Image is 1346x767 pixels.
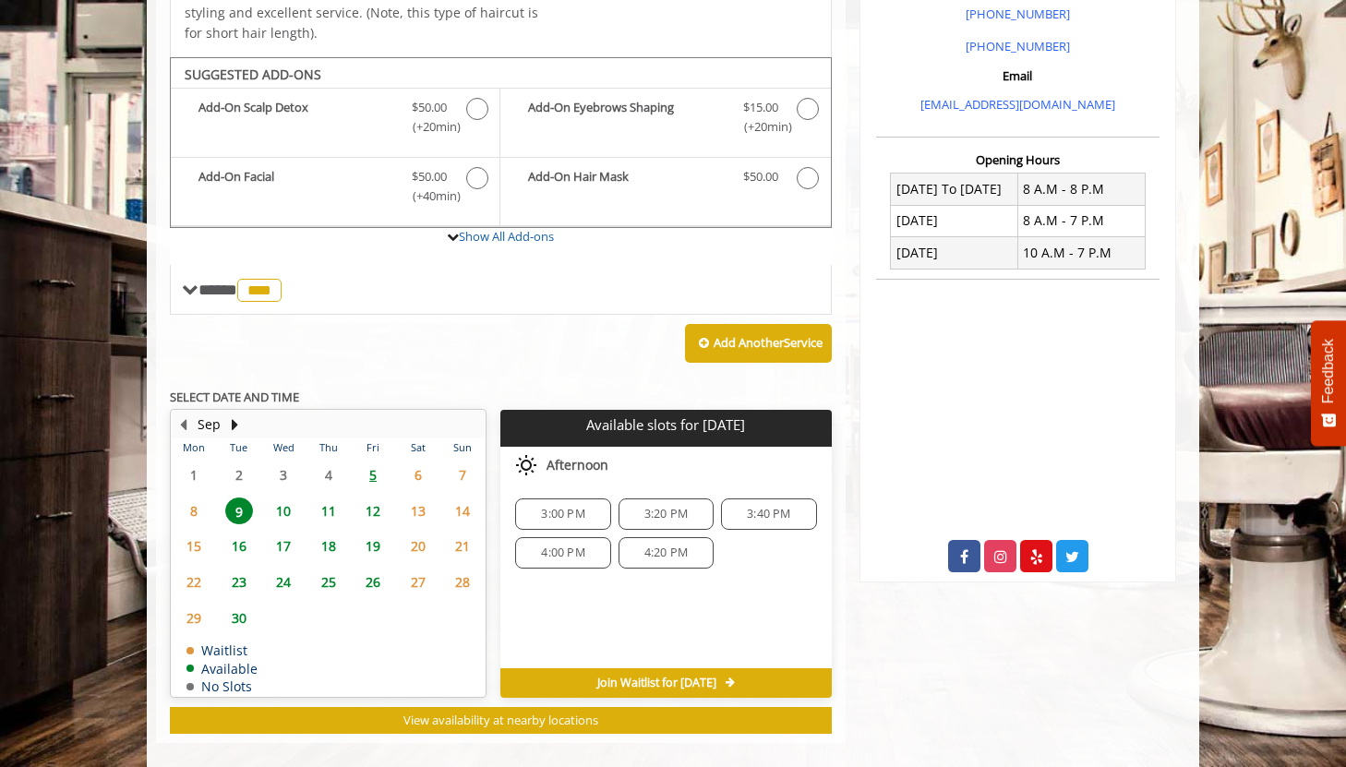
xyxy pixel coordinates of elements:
[966,6,1070,22] a: [PHONE_NUMBER]
[440,438,486,457] th: Sun
[440,564,486,600] td: Select day28
[449,533,476,559] span: 21
[547,458,608,473] span: Afternoon
[227,414,242,435] button: Next Month
[351,457,395,493] td: Select day5
[403,186,457,206] span: (+40min )
[597,676,716,690] span: Join Waitlist for [DATE]
[1320,339,1337,403] span: Feedback
[359,533,387,559] span: 19
[619,537,714,569] div: 4:20 PM
[515,498,610,530] div: 3:00 PM
[510,167,821,194] label: Add-On Hair Mask
[359,497,387,524] span: 12
[721,498,816,530] div: 3:40 PM
[395,564,439,600] td: Select day27
[449,461,476,488] span: 7
[172,529,216,565] td: Select day15
[395,529,439,565] td: Select day20
[733,117,787,137] span: (+20min )
[404,533,432,559] span: 20
[216,600,260,636] td: Select day30
[528,167,724,189] b: Add-On Hair Mask
[261,529,306,565] td: Select day17
[395,457,439,493] td: Select day6
[515,537,610,569] div: 4:00 PM
[644,545,688,560] span: 4:20 PM
[528,98,724,137] b: Add-On Eyebrows Shaping
[449,497,476,524] span: 14
[440,529,486,565] td: Select day21
[180,167,490,210] label: Add-On Facial
[172,493,216,529] td: Select day8
[170,57,832,229] div: The Made Man Senior Barber Haircut And Beard Trim Add-onS
[515,454,537,476] img: afternoon slots
[1017,237,1145,269] td: 10 A.M - 7 P.M
[541,507,584,521] span: 3:00 PM
[172,600,216,636] td: Select day29
[404,569,432,595] span: 27
[175,414,190,435] button: Previous Month
[351,564,395,600] td: Select day26
[644,507,688,521] span: 3:20 PM
[186,643,258,657] td: Waitlist
[747,507,790,521] span: 3:40 PM
[180,569,208,595] span: 22
[508,417,823,433] p: Available slots for [DATE]
[216,438,260,457] th: Tue
[261,564,306,600] td: Select day24
[412,167,447,186] span: $50.00
[315,569,343,595] span: 25
[270,569,297,595] span: 24
[966,38,1070,54] a: [PHONE_NUMBER]
[270,533,297,559] span: 17
[225,569,253,595] span: 23
[412,98,447,117] span: $50.00
[881,69,1155,82] h3: Email
[351,493,395,529] td: Select day12
[180,605,208,631] span: 29
[180,533,208,559] span: 15
[619,498,714,530] div: 3:20 PM
[216,529,260,565] td: Select day16
[225,605,253,631] span: 30
[403,712,598,728] span: View availability at nearby locations
[440,457,486,493] td: Select day7
[395,438,439,457] th: Sat
[172,564,216,600] td: Select day22
[359,569,387,595] span: 26
[1017,205,1145,236] td: 8 A.M - 7 P.M
[198,414,221,435] button: Sep
[306,438,350,457] th: Thu
[306,564,350,600] td: Select day25
[891,237,1018,269] td: [DATE]
[261,438,306,457] th: Wed
[403,117,457,137] span: (+20min )
[270,497,297,524] span: 10
[351,529,395,565] td: Select day19
[743,167,778,186] span: $50.00
[216,493,260,529] td: Select day9
[404,461,432,488] span: 6
[180,98,490,141] label: Add-On Scalp Detox
[440,493,486,529] td: Select day14
[510,98,821,141] label: Add-On Eyebrows Shaping
[180,497,208,524] span: 8
[198,167,393,206] b: Add-On Facial
[170,707,832,734] button: View availability at nearby locations
[306,493,350,529] td: Select day11
[186,679,258,693] td: No Slots
[449,569,476,595] span: 28
[225,533,253,559] span: 16
[306,529,350,565] td: Select day18
[225,497,253,524] span: 9
[891,205,1018,236] td: [DATE]
[261,493,306,529] td: Select day10
[315,497,343,524] span: 11
[876,153,1160,166] h3: Opening Hours
[541,545,584,560] span: 4:00 PM
[216,564,260,600] td: Select day23
[186,662,258,676] td: Available
[743,98,778,117] span: $15.00
[351,438,395,457] th: Fri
